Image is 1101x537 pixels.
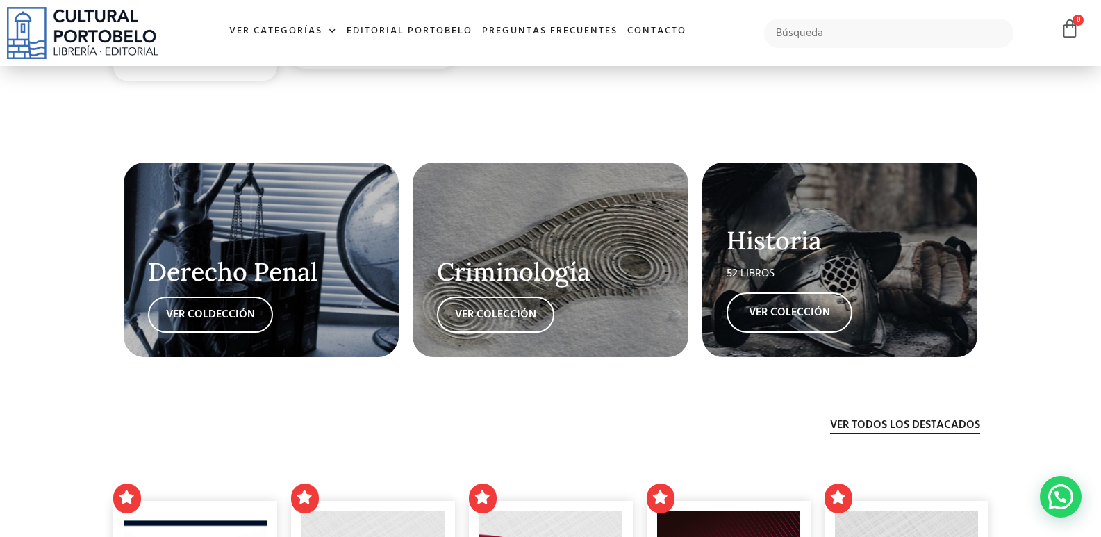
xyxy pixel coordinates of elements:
a: Contacto [622,17,691,47]
h2: Historia [727,227,954,255]
span: 0 [1073,15,1084,26]
a: 0 [1060,19,1079,39]
a: Editorial Portobelo [342,17,477,47]
input: Búsqueda [764,19,1013,48]
h2: Derecho Penal [148,258,375,286]
a: Ver todos los destacados [830,417,980,434]
a: Preguntas frecuentes [477,17,622,47]
h2: Criminología [437,258,664,286]
span: Ver todos los destacados [830,417,980,433]
a: VER COLECCIÓN [727,292,852,333]
a: Ver Categorías [224,17,342,47]
div: WhatsApp contact [1040,476,1082,518]
div: 52 LIBROS [727,265,954,282]
a: VER COLECCIÓN [437,297,554,333]
a: VER COLDECCIÓN [148,297,273,333]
